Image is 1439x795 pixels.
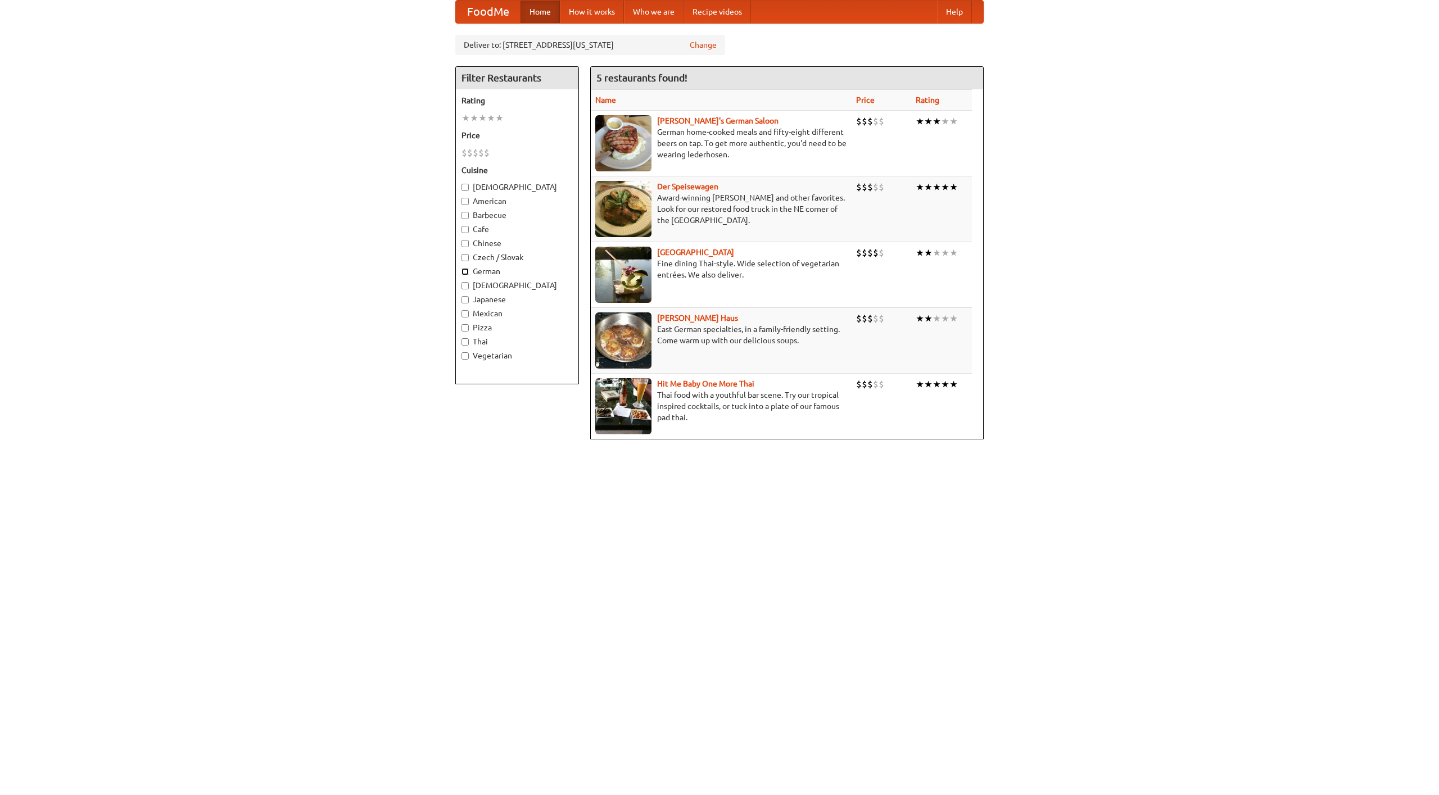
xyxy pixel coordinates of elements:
label: Mexican [461,308,573,319]
input: Chinese [461,240,469,247]
input: Japanese [461,296,469,303]
li: ★ [949,115,958,128]
li: $ [873,378,879,390]
label: Japanese [461,294,573,305]
li: $ [461,147,467,159]
li: $ [873,181,879,193]
img: kohlhaus.jpg [595,312,651,369]
input: Thai [461,338,469,346]
li: ★ [949,247,958,259]
a: Recipe videos [684,1,751,23]
p: Thai food with a youthful bar scene. Try our tropical inspired cocktails, or tuck into a plate of... [595,389,847,423]
li: ★ [478,112,487,124]
li: $ [856,247,862,259]
img: babythai.jpg [595,378,651,434]
li: $ [856,115,862,128]
li: $ [873,115,879,128]
label: German [461,266,573,277]
img: esthers.jpg [595,115,651,171]
li: $ [862,181,867,193]
input: Mexican [461,310,469,317]
li: ★ [916,247,924,259]
li: $ [862,312,867,325]
p: East German specialties, in a family-friendly setting. Come warm up with our delicious soups. [595,324,847,346]
li: ★ [941,181,949,193]
li: ★ [933,115,941,128]
h5: Price [461,130,573,141]
a: Hit Me Baby One More Thai [657,379,754,388]
a: Der Speisewagen [657,182,718,191]
li: ★ [924,181,933,193]
b: [GEOGRAPHIC_DATA] [657,248,734,257]
li: ★ [924,378,933,390]
li: ★ [941,115,949,128]
li: $ [862,378,867,390]
a: Help [937,1,972,23]
label: Barbecue [461,210,573,221]
li: $ [867,312,873,325]
input: Pizza [461,324,469,331]
input: Vegetarian [461,352,469,360]
li: ★ [933,181,941,193]
li: $ [467,147,473,159]
ng-pluralize: 5 restaurants found! [596,72,687,83]
input: [DEMOGRAPHIC_DATA] [461,282,469,289]
a: Rating [916,96,939,105]
a: Change [690,39,717,51]
li: $ [867,181,873,193]
li: $ [867,378,873,390]
a: Home [521,1,560,23]
li: ★ [949,378,958,390]
li: $ [484,147,490,159]
li: ★ [495,112,504,124]
input: Czech / Slovak [461,254,469,261]
img: speisewagen.jpg [595,181,651,237]
img: satay.jpg [595,247,651,303]
a: [PERSON_NAME]'s German Saloon [657,116,779,125]
li: $ [879,115,884,128]
input: Cafe [461,226,469,233]
a: [PERSON_NAME] Haus [657,314,738,322]
label: Vegetarian [461,350,573,361]
li: $ [879,181,884,193]
li: $ [867,247,873,259]
li: ★ [916,378,924,390]
a: Price [856,96,875,105]
label: Cafe [461,224,573,235]
p: Fine dining Thai-style. Wide selection of vegetarian entrées. We also deliver. [595,258,847,280]
li: $ [473,147,478,159]
input: Barbecue [461,212,469,219]
label: Czech / Slovak [461,252,573,263]
li: ★ [933,312,941,325]
h5: Rating [461,95,573,106]
li: ★ [933,378,941,390]
li: ★ [924,312,933,325]
li: $ [856,378,862,390]
a: Name [595,96,616,105]
label: Chinese [461,238,573,249]
li: $ [867,115,873,128]
input: German [461,268,469,275]
li: $ [862,115,867,128]
li: ★ [916,181,924,193]
li: $ [856,181,862,193]
li: $ [879,312,884,325]
li: $ [856,312,862,325]
li: ★ [941,312,949,325]
label: American [461,196,573,207]
a: How it works [560,1,624,23]
li: ★ [924,115,933,128]
li: $ [478,147,484,159]
li: ★ [487,112,495,124]
li: ★ [461,112,470,124]
li: $ [879,247,884,259]
li: ★ [933,247,941,259]
p: Award-winning [PERSON_NAME] and other favorites. Look for our restored food truck in the NE corne... [595,192,847,226]
p: German home-cooked meals and fifty-eight different beers on tap. To get more authentic, you'd nee... [595,126,847,160]
li: ★ [941,247,949,259]
li: ★ [941,378,949,390]
a: Who we are [624,1,684,23]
